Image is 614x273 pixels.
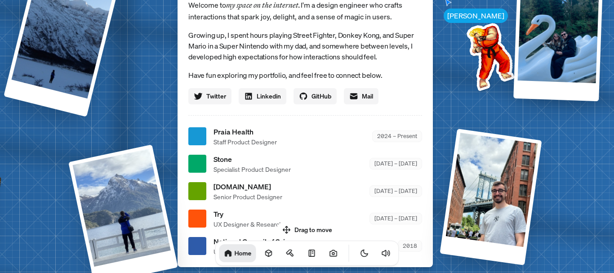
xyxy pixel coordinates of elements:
[206,91,226,101] span: Twitter
[311,91,331,101] span: GitHub
[257,91,281,101] span: Linkedin
[356,244,374,262] button: Toggle Theme
[239,88,286,104] a: Linkedin
[372,130,422,142] div: 2024 – Present
[219,244,256,262] a: Home
[214,181,282,192] span: [DOMAIN_NAME]
[214,137,277,147] span: Staff Product Designer
[235,249,252,257] h1: Home
[377,244,395,262] button: Toggle Audio
[188,69,422,81] p: Have fun exploring my portfolio, and feel free to connect below.
[188,88,231,104] a: Twitter
[226,0,301,9] em: my space on the internet.
[398,240,422,251] div: 2018
[188,30,422,62] p: Growing up, I spent hours playing Street Fighter, Donkey Kong, and Super Mario in a Super Nintend...
[214,219,289,229] span: UX Designer & Researcher
[214,126,277,137] span: Praia Health
[214,192,282,201] span: Senior Product Designer
[344,88,378,104] a: Mail
[362,91,373,101] span: Mail
[443,9,534,100] img: Profile example
[369,158,422,169] div: [DATE] – [DATE]
[369,213,422,224] div: [DATE] – [DATE]
[369,185,422,197] div: [DATE] – [DATE]
[214,165,291,174] span: Specialist Product Designer
[214,154,291,165] span: Stone
[294,88,337,104] a: GitHub
[214,209,289,219] span: Try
